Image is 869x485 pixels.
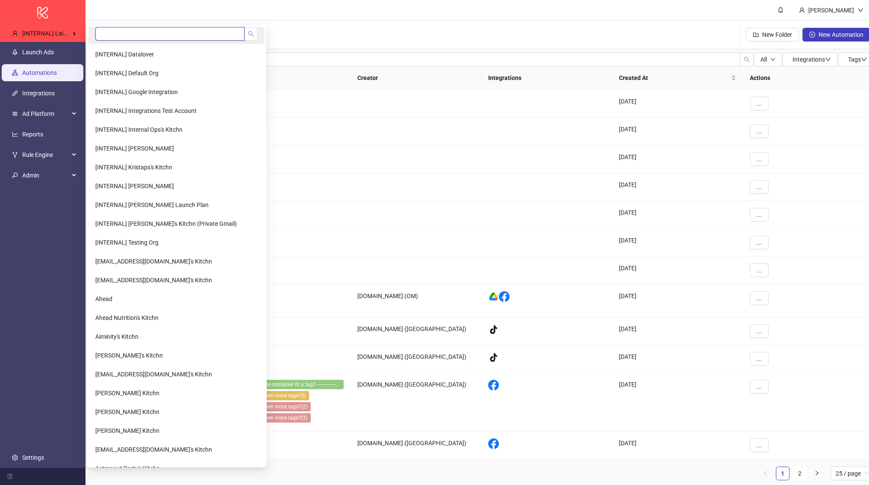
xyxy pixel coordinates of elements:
[809,32,815,38] span: plus-circle
[810,467,824,480] li: Next Page
[848,56,867,63] span: Tags
[750,438,769,452] button: ...
[227,380,344,389] span: How long can the container fit a tag?------------------------------------------------------------...
[22,167,69,184] span: Admin
[612,90,743,118] div: [DATE]
[750,236,769,249] button: ...
[776,467,789,480] a: 1
[805,6,857,15] div: [PERSON_NAME]
[836,467,869,480] span: 25 / page
[757,100,762,107] span: ...
[810,467,824,480] button: right
[753,32,759,38] span: folder-add
[750,180,769,194] button: ...
[759,467,772,480] button: left
[612,229,743,257] div: [DATE]
[757,183,762,190] span: ...
[759,467,772,480] li: Previous Page
[750,208,769,222] button: ...
[95,352,163,359] span: [PERSON_NAME]'s Kitchn
[612,118,743,145] div: [DATE]
[22,146,69,163] span: Rule Engine
[220,66,351,90] th: Tags
[750,152,769,166] button: ...
[746,28,799,41] button: New Folder
[22,131,43,138] a: Reports
[857,7,863,13] span: down
[95,239,159,246] span: [INTERNAL] Testing Org
[95,89,178,95] span: [INTERNAL] Google Integration
[750,324,769,338] button: ...
[757,239,762,246] span: ...
[95,446,212,453] span: [EMAIL_ADDRESS][DOMAIN_NAME]'s Kitchn
[351,432,481,459] div: [DOMAIN_NAME] ([GEOGRAPHIC_DATA])
[757,267,762,274] span: ...
[227,402,311,411] span: And if we add even more tags?(2)
[95,390,159,396] span: [PERSON_NAME] Kitchn
[95,201,209,208] span: [INTERNAL] [PERSON_NAME] Launch Plan
[763,470,768,476] span: left
[754,53,782,66] button: Alldown
[95,70,159,77] span: [INTERNAL] Default Org
[95,333,138,340] span: Aiminity's Kitchn
[612,284,743,317] div: [DATE]
[95,277,212,284] span: [EMAIL_ADDRESS][DOMAIN_NAME]'s Kitchn
[744,56,750,62] span: search
[792,56,831,63] span: Integrations
[612,173,743,201] div: [DATE]
[757,355,762,362] span: ...
[750,352,769,366] button: ...
[612,373,743,432] div: [DATE]
[757,156,762,163] span: ...
[95,51,154,58] span: [INTERNAL] Datalover
[612,66,743,90] th: Created At
[757,295,762,302] span: ...
[95,314,159,321] span: Ahead Nutrition's Kitchn
[825,56,831,62] span: down
[95,296,112,302] span: Ahead
[95,164,172,171] span: [INTERNAL] Kristaps's Kitchn
[760,56,767,63] span: All
[95,220,237,227] span: [INTERNAL] [PERSON_NAME]'s Kitchn (Private Gmail)
[227,391,309,400] span: And if we add even more tags?(I)
[22,49,54,56] a: Launch Ads
[861,56,867,62] span: down
[95,183,174,189] span: [INTERNAL] [PERSON_NAME]
[750,380,769,393] button: ...
[757,128,762,135] span: ...
[227,413,311,423] span: And if we add even more tags?(3)
[612,317,743,345] div: [DATE]
[95,427,159,434] span: [PERSON_NAME] Kitchn
[750,291,769,305] button: ...
[750,263,769,277] button: ...
[770,57,775,62] span: down
[22,105,69,122] span: Ad Platform
[351,66,481,90] th: Creator
[12,30,18,36] span: user
[95,408,159,415] span: [PERSON_NAME] Kitchn
[351,345,481,373] div: [DOMAIN_NAME] ([GEOGRAPHIC_DATA])
[782,53,838,66] button: Integrationsdown
[12,172,18,178] span: key
[750,97,769,110] button: ...
[750,124,769,138] button: ...
[819,31,863,38] span: New Automation
[22,30,90,37] span: [INTERNAL] Laith's Kitchn
[95,465,160,472] span: Astronaut Party's Kitchn
[22,90,55,97] a: Integrations
[351,284,481,317] div: [DOMAIN_NAME] (OM)
[757,328,762,334] span: ...
[814,470,819,476] span: right
[12,152,18,158] span: fork
[793,467,806,480] a: 2
[799,7,805,13] span: user
[95,258,212,265] span: [EMAIL_ADDRESS][DOMAIN_NAME]'s Kitchn
[481,66,612,90] th: Integrations
[95,107,197,114] span: [INTERNAL] Integrations Test Account
[351,373,481,432] div: [DOMAIN_NAME] ([GEOGRAPHIC_DATA])
[351,317,481,345] div: [DOMAIN_NAME] ([GEOGRAPHIC_DATA])
[248,31,254,37] span: search
[778,7,784,13] span: bell
[95,145,174,152] span: [INTERNAL] [PERSON_NAME]
[95,126,183,133] span: [INTERNAL] Internal Ops's Kitchn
